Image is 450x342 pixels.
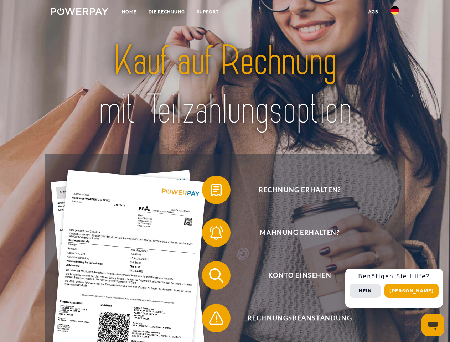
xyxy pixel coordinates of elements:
img: qb_bell.svg [207,224,225,242]
img: qb_bill.svg [207,181,225,199]
a: DIE RECHNUNG [143,5,191,18]
img: qb_warning.svg [207,309,225,327]
button: Rechnung erhalten? [202,176,387,204]
iframe: Schaltfläche zum Öffnen des Messaging-Fensters [421,313,444,336]
button: Konto einsehen [202,261,387,290]
button: [PERSON_NAME] [384,284,439,298]
span: Rechnungsbeanstandung [212,304,387,332]
a: SUPPORT [191,5,225,18]
button: Rechnungsbeanstandung [202,304,387,332]
img: de [390,6,399,15]
div: Schnellhilfe [345,269,443,308]
button: Mahnung erhalten? [202,218,387,247]
button: Nein [350,284,381,298]
span: Rechnung erhalten? [212,176,387,204]
a: Home [116,5,143,18]
img: qb_search.svg [207,266,225,284]
span: Konto einsehen [212,261,387,290]
span: Mahnung erhalten? [212,218,387,247]
a: agb [362,5,384,18]
img: title-powerpay_de.svg [68,34,382,136]
h3: Benötigen Sie Hilfe? [350,273,439,280]
img: logo-powerpay-white.svg [51,8,108,15]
